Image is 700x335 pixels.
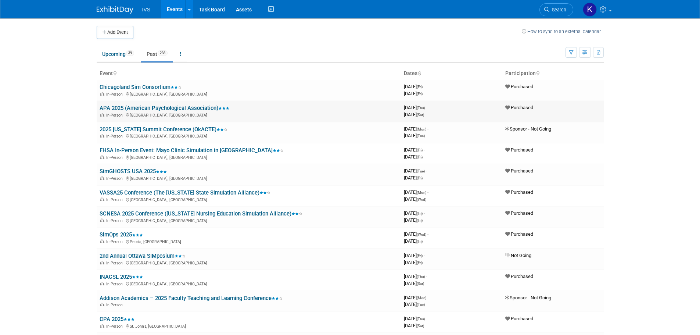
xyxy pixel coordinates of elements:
a: SCNESA 2025 Conference ([US_STATE] Nursing Education Simulation Alliance) [100,210,302,217]
img: In-Person Event [100,218,104,222]
span: Purchased [505,147,533,153]
th: Event [97,67,401,80]
span: (Sat) [417,324,424,328]
span: [DATE] [404,274,427,279]
span: Purchased [505,168,533,174]
span: [DATE] [404,217,423,223]
a: Sort by Event Name [113,70,116,76]
span: (Fri) [417,176,423,180]
span: [DATE] [404,154,423,160]
img: In-Person Event [100,113,104,117]
a: INACSL 2025 [100,274,143,280]
span: In-Person [106,239,125,244]
span: [DATE] [404,260,423,265]
span: [DATE] [404,231,428,237]
a: 2025 [US_STATE] Summit Conference (OkACTE) [100,126,227,133]
span: [DATE] [404,323,424,328]
div: Peoria, [GEOGRAPHIC_DATA] [100,238,398,244]
a: FHSA In-Person Event: Mayo Clinic Simulation in [GEOGRAPHIC_DATA] [100,147,284,154]
span: (Fri) [417,254,423,258]
img: In-Person Event [100,282,104,285]
span: 39 [126,50,134,56]
span: 238 [158,50,168,56]
span: [DATE] [404,253,425,258]
span: In-Person [106,324,125,329]
span: Not Going [505,253,531,258]
span: - [424,147,425,153]
span: [DATE] [404,316,427,321]
div: [GEOGRAPHIC_DATA], [GEOGRAPHIC_DATA] [100,154,398,160]
span: (Fri) [417,155,423,159]
span: In-Person [106,92,125,97]
span: (Thu) [417,317,425,321]
span: [DATE] [404,126,428,132]
span: (Fri) [417,85,423,89]
span: (Tue) [417,303,425,307]
th: Participation [502,67,604,80]
span: (Fri) [417,92,423,96]
div: [GEOGRAPHIC_DATA], [GEOGRAPHIC_DATA] [100,112,398,118]
span: (Mon) [417,127,426,131]
a: CPA 2025 [100,316,134,322]
div: [GEOGRAPHIC_DATA], [GEOGRAPHIC_DATA] [100,281,398,286]
span: [DATE] [404,91,423,96]
span: In-Person [106,176,125,181]
span: - [427,189,428,195]
img: In-Person Event [100,261,104,264]
img: In-Person Event [100,92,104,96]
a: Chicagoland Sim Consortium [100,84,182,90]
span: - [426,316,427,321]
span: Purchased [505,210,533,216]
span: (Tue) [417,134,425,138]
span: [DATE] [404,133,425,138]
div: [GEOGRAPHIC_DATA], [GEOGRAPHIC_DATA] [100,217,398,223]
span: [DATE] [404,189,428,195]
span: [DATE] [404,175,423,181]
span: [DATE] [404,105,427,110]
span: Purchased [505,274,533,279]
a: How to sync to an external calendar... [522,29,604,34]
span: In-Person [106,261,125,265]
span: (Wed) [417,232,426,236]
span: (Fri) [417,239,423,243]
span: [DATE] [404,84,425,89]
a: SimGHOSTS USA 2025 [100,168,167,175]
th: Dates [401,67,502,80]
span: Purchased [505,316,533,321]
span: - [426,168,427,174]
span: (Fri) [417,218,423,222]
span: [DATE] [404,147,425,153]
a: APA 2025 (American Psychological Association) [100,105,229,111]
span: (Tue) [417,169,425,173]
span: - [424,210,425,216]
span: [DATE] [404,295,428,300]
div: St. John's, [GEOGRAPHIC_DATA] [100,323,398,329]
span: Search [549,7,566,13]
span: - [427,295,428,300]
span: - [427,231,428,237]
span: [DATE] [404,302,425,307]
span: (Sat) [417,113,424,117]
span: In-Person [106,134,125,139]
span: (Thu) [417,106,425,110]
span: Purchased [505,231,533,237]
a: SimOps 2025 [100,231,143,238]
div: [GEOGRAPHIC_DATA], [GEOGRAPHIC_DATA] [100,260,398,265]
span: - [426,105,427,110]
span: In-Person [106,197,125,202]
span: In-Person [106,155,125,160]
a: Sort by Start Date [417,70,421,76]
div: [GEOGRAPHIC_DATA], [GEOGRAPHIC_DATA] [100,91,398,97]
span: In-Person [106,282,125,286]
img: In-Person Event [100,303,104,306]
span: Sponsor - Not Going [505,295,551,300]
span: (Mon) [417,296,426,300]
span: Sponsor - Not Going [505,126,551,132]
span: In-Person [106,303,125,307]
span: (Thu) [417,275,425,279]
a: Upcoming39 [97,47,140,61]
span: [DATE] [404,281,424,286]
span: - [424,253,425,258]
span: Purchased [505,105,533,110]
span: (Wed) [417,197,426,202]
